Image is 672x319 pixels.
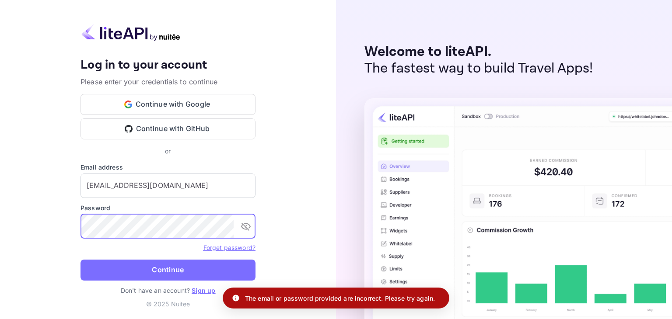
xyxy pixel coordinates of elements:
p: or [165,146,171,156]
a: Forget password? [203,243,255,252]
p: Please enter your credentials to continue [80,76,255,87]
a: Sign up [192,287,215,294]
input: Enter your email address [80,173,255,198]
p: Don't have an account? [80,286,255,295]
button: Continue with GitHub [80,118,255,139]
button: toggle password visibility [237,218,255,235]
p: The fastest way to build Travel Apps! [364,60,593,77]
p: © 2025 Nuitee [146,299,190,309]
a: Forget password? [203,244,255,251]
p: Welcome to liteAPI. [364,44,593,60]
button: Continue [80,260,255,281]
h4: Log in to your account [80,58,255,73]
label: Email address [80,163,255,172]
p: The email or password provided are incorrect. Please try again. [245,294,435,303]
button: Continue with Google [80,94,255,115]
label: Password [80,203,255,212]
img: liteapi [80,24,181,41]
